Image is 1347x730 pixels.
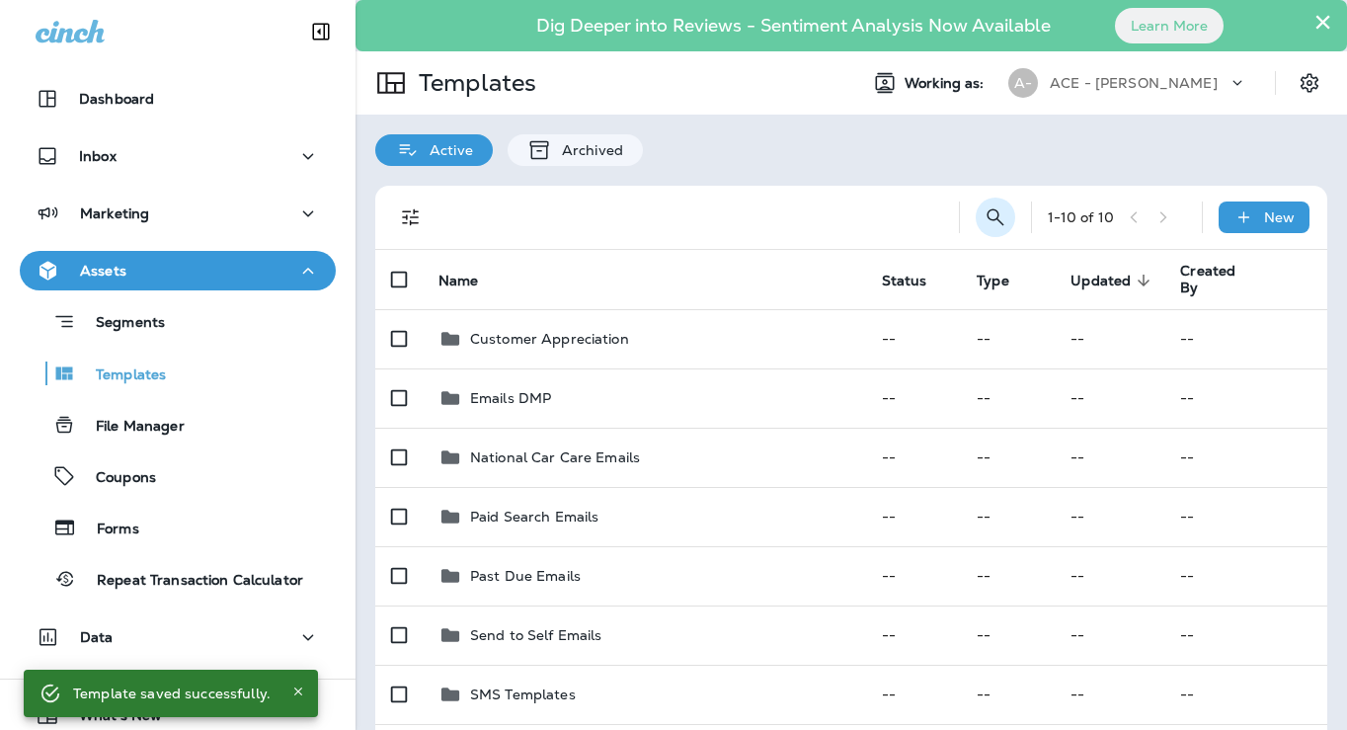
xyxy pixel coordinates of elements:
p: SMS Templates [470,687,576,702]
p: Paid Search Emails [470,509,599,525]
button: Dashboard [20,79,336,119]
p: Customer Appreciation [470,331,629,347]
button: Repeat Transaction Calculator [20,558,336,600]
p: Active [420,142,473,158]
span: Name [438,273,479,289]
span: Type [977,273,1009,289]
td: -- [1164,368,1327,428]
div: Template saved successfully. [73,676,271,711]
td: -- [961,428,1055,487]
button: Data [20,617,336,657]
button: Forms [20,507,336,548]
button: Assets [20,251,336,290]
p: Assets [80,263,126,279]
td: -- [961,606,1055,665]
p: Send to Self Emails [470,627,602,643]
td: -- [1164,665,1327,724]
button: Settings [1292,65,1327,101]
span: Created By [1180,263,1244,296]
td: -- [866,368,961,428]
p: ACE - [PERSON_NAME] [1050,75,1218,91]
td: -- [1055,487,1164,546]
td: -- [1055,428,1164,487]
p: Past Due Emails [470,568,581,584]
td: -- [1055,368,1164,428]
td: -- [961,487,1055,546]
p: National Car Care Emails [470,449,640,465]
p: Marketing [80,205,149,221]
td: -- [961,546,1055,606]
td: -- [1164,487,1327,546]
p: Archived [552,142,623,158]
td: -- [961,665,1055,724]
td: -- [1164,309,1327,368]
button: Coupons [20,455,336,497]
td: -- [961,309,1055,368]
td: -- [866,428,961,487]
span: Status [882,273,927,289]
button: Close [1313,6,1332,38]
p: Forms [77,521,139,539]
p: Templates [411,68,536,98]
td: -- [961,368,1055,428]
p: File Manager [76,418,185,437]
td: -- [1055,309,1164,368]
td: -- [1164,428,1327,487]
td: -- [1164,546,1327,606]
span: Created By [1180,263,1270,296]
button: Marketing [20,194,336,233]
span: Working as: [905,75,989,92]
span: Updated [1070,272,1156,289]
button: File Manager [20,404,336,446]
button: Learn More [1115,8,1224,43]
button: Templates [20,353,336,394]
p: New [1264,209,1295,225]
span: Status [882,272,953,289]
td: -- [866,606,961,665]
span: Updated [1070,273,1131,289]
td: -- [866,487,961,546]
td: -- [866,309,961,368]
td: -- [1055,606,1164,665]
div: A- [1008,68,1038,98]
button: Filters [391,198,431,237]
p: Inbox [79,148,117,164]
td: -- [866,546,961,606]
div: 1 - 10 of 10 [1048,209,1114,225]
button: Search Templates [976,198,1015,237]
p: Coupons [76,469,156,488]
p: Emails DMP [470,390,551,406]
button: Close [286,680,310,703]
p: Dig Deeper into Reviews - Sentiment Analysis Now Available [479,23,1108,29]
p: Dashboard [79,91,154,107]
p: Repeat Transaction Calculator [77,572,303,591]
p: Data [80,629,114,645]
button: Collapse Sidebar [293,12,349,51]
p: Segments [76,314,165,334]
p: Templates [76,366,166,385]
td: -- [1164,606,1327,665]
td: -- [1055,546,1164,606]
td: -- [866,665,961,724]
button: Inbox [20,136,336,176]
td: -- [1055,665,1164,724]
span: Type [977,272,1035,289]
span: Name [438,272,505,289]
button: Segments [20,300,336,343]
